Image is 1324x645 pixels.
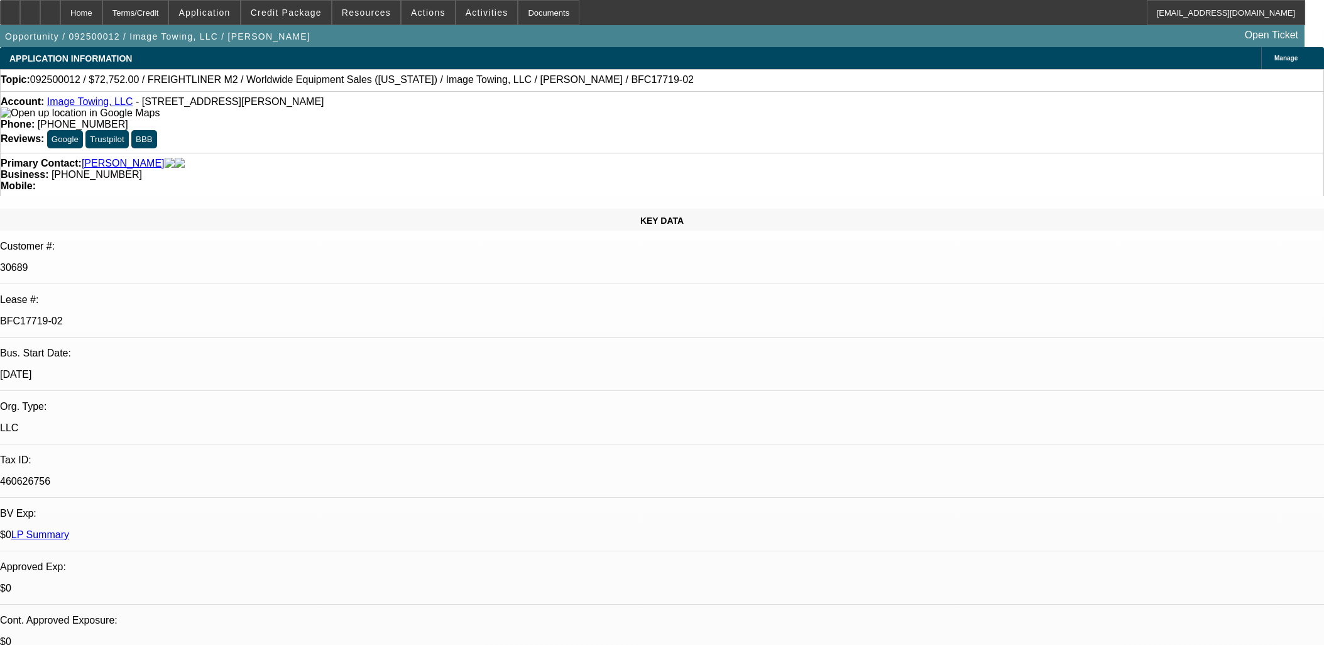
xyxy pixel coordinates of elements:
button: BBB [131,130,157,148]
span: Activities [466,8,508,18]
span: Application [178,8,230,18]
span: Credit Package [251,8,322,18]
button: Credit Package [241,1,331,25]
span: [PHONE_NUMBER] [38,119,128,130]
strong: Account: [1,96,44,107]
img: facebook-icon.png [165,158,175,169]
span: Manage [1274,55,1298,62]
strong: Reviews: [1,133,44,144]
a: LP Summary [11,529,69,540]
span: Actions [411,8,446,18]
button: Activities [456,1,518,25]
button: Resources [332,1,400,25]
button: Actions [402,1,455,25]
img: linkedin-icon.png [175,158,185,169]
button: Application [169,1,239,25]
a: Open Ticket [1240,25,1303,46]
strong: Primary Contact: [1,158,82,169]
span: KEY DATA [640,216,684,226]
strong: Mobile: [1,180,36,191]
span: - [STREET_ADDRESS][PERSON_NAME] [136,96,324,107]
strong: Business: [1,169,48,180]
span: 092500012 / $72,752.00 / FREIGHTLINER M2 / Worldwide Equipment Sales ([US_STATE]) / Image Towing,... [30,74,694,85]
span: APPLICATION INFORMATION [9,53,132,63]
span: Opportunity / 092500012 / Image Towing, LLC / [PERSON_NAME] [5,31,310,41]
a: [PERSON_NAME] [82,158,165,169]
img: Open up location in Google Maps [1,107,160,119]
button: Trustpilot [85,130,128,148]
a: View Google Maps [1,107,160,118]
a: Image Towing, LLC [47,96,133,107]
span: [PHONE_NUMBER] [52,169,142,180]
span: Resources [342,8,391,18]
strong: Phone: [1,119,35,130]
strong: Topic: [1,74,30,85]
button: Google [47,130,83,148]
